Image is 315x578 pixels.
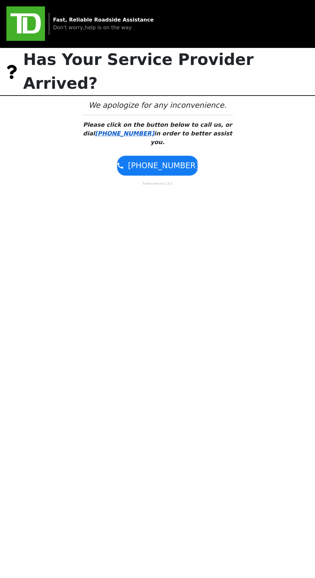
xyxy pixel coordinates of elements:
span: Please click on the button below to call us, or dial in order to better assist you. [82,101,233,146]
a: [PHONE_NUMBER] [117,156,198,175]
span: [PHONE_NUMBER] [128,160,199,171]
h4: We apologize for any inconvenience. [82,101,233,110]
a: [PHONE_NUMBER] [95,130,154,137]
strong: Fast, Reliable Roadside Assistance [53,17,154,23]
img: trx now logo [6,6,45,41]
p: Has Your Service Provider Arrived? [23,48,315,95]
span: Don't worry,help is on the way [53,24,132,31]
